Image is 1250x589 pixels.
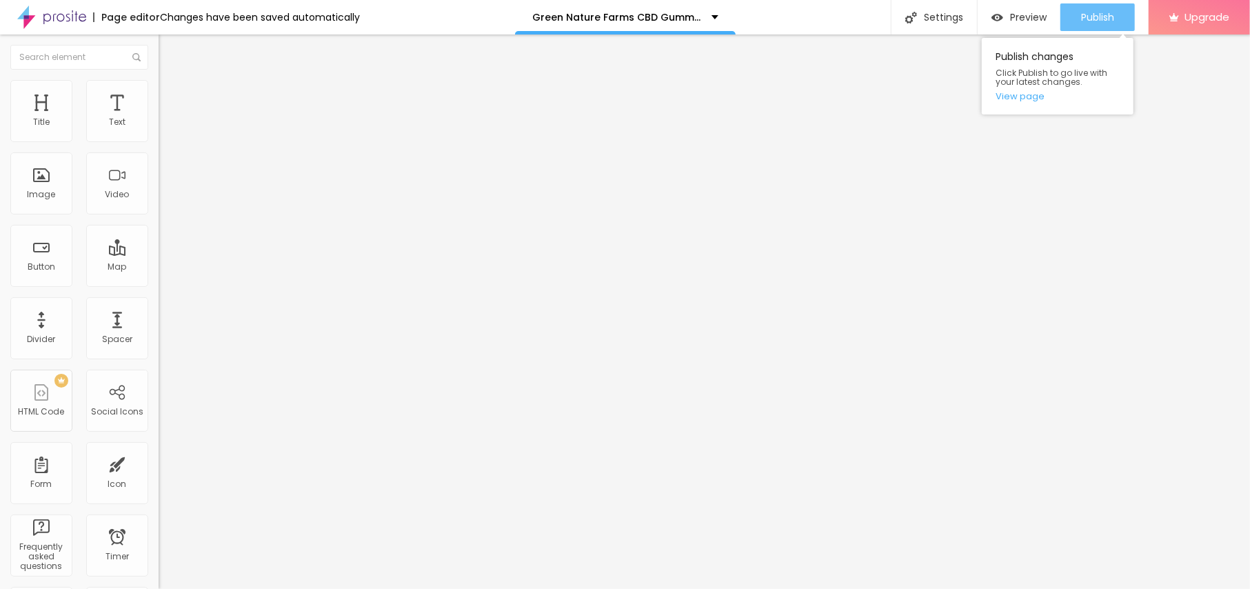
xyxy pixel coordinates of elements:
div: Publish changes [982,38,1133,114]
div: Form [31,479,52,489]
div: Icon [108,479,127,489]
img: Icone [905,12,917,23]
div: Divider [28,335,56,344]
div: Map [108,262,127,272]
iframe: Editor [159,34,1250,589]
div: Social Icons [91,407,143,417]
a: View page [996,92,1120,101]
div: Spacer [102,335,132,344]
div: Page editor [93,12,160,22]
img: Icone [132,53,141,61]
div: Changes have been saved automatically [160,12,360,22]
div: Video [105,190,130,199]
div: Text [109,117,125,127]
img: view-1.svg [991,12,1003,23]
div: HTML Code [19,407,65,417]
div: Button [28,262,55,272]
span: Upgrade [1185,11,1229,23]
span: Click Publish to go live with your latest changes. [996,68,1120,86]
div: Image [28,190,56,199]
button: Publish [1060,3,1135,31]
p: Green Nature Farms CBD Gummies [532,12,701,22]
input: Search element [10,45,148,70]
span: Publish [1081,12,1114,23]
span: Preview [1010,12,1047,23]
div: Title [33,117,50,127]
button: Preview [978,3,1060,31]
div: Frequently asked questions [14,542,68,572]
div: Timer [105,552,129,561]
